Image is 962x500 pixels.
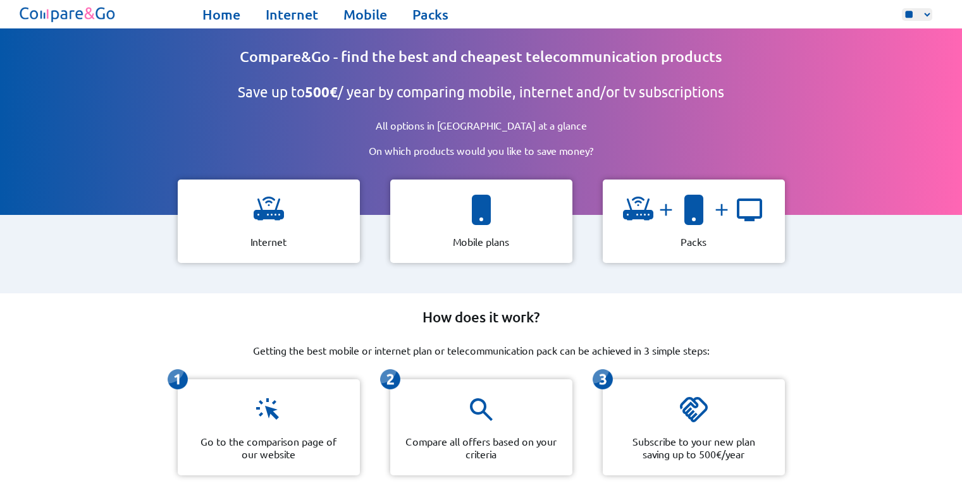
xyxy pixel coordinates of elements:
[453,235,509,248] p: Mobile plans
[202,6,240,23] a: Home
[681,235,706,248] p: Packs
[193,435,345,460] p: Go to the comparison page of our website
[653,200,679,220] img: and
[593,180,795,263] a: icon representing a wifiandicon representing a smartphoneandicon representing a tv Packs
[328,144,634,157] p: On which products would you like to save money?
[380,369,400,389] img: icon representing the second-step
[168,369,188,389] img: icon representing the first-step
[623,195,653,225] img: icon representing a wifi
[305,83,338,101] b: 500€
[593,369,613,389] img: icon representing the third-step
[466,394,496,425] img: icon representing a magnifying glass
[734,195,765,225] img: icon representing a tv
[709,200,734,220] img: and
[254,195,284,225] img: icon representing a wifi
[335,119,627,131] p: All options in [GEOGRAPHIC_DATA] at a glance
[618,435,770,460] p: Subscribe to your new plan saving up to 500€/year
[238,83,724,101] h2: Save up to / year by comparing mobile, internet and/or tv subscriptions
[679,195,709,225] img: icon representing a smartphone
[405,435,557,460] p: Compare all offers based on your criteria
[412,6,448,23] a: Packs
[168,180,370,263] a: icon representing a wifi Internet
[240,47,722,66] h1: Compare&Go - find the best and cheapest telecommunication products
[266,6,318,23] a: Internet
[343,6,387,23] a: Mobile
[466,195,496,225] img: icon representing a smartphone
[254,394,284,425] img: icon representing a click
[250,235,287,248] p: Internet
[679,394,709,425] img: icon representing a handshake
[380,180,583,263] a: icon representing a smartphone Mobile plans
[422,308,540,326] h2: How does it work?
[17,3,119,25] img: Logo of Compare&Go
[253,344,710,357] p: Getting the best mobile or internet plan or telecommunication pack can be achieved in 3 simple st...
